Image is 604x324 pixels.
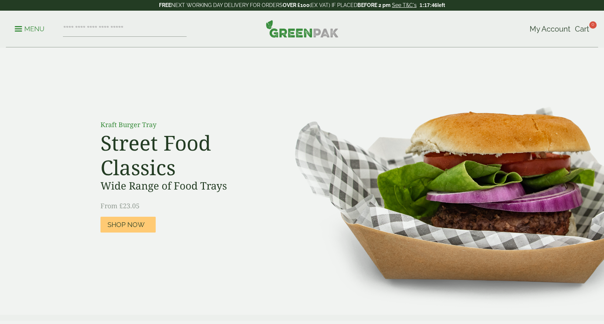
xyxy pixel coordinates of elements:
[575,24,589,35] a: Cart 0
[575,25,589,33] span: Cart
[159,2,171,8] strong: FREE
[100,217,156,233] a: Shop Now
[100,201,139,210] span: From £23.05
[107,221,145,229] span: Shop Now
[357,2,391,8] strong: BEFORE 2 pm
[15,25,45,32] a: Menu
[437,2,445,8] span: left
[100,130,266,180] h2: Street Food Classics
[100,180,266,192] h3: Wide Range of Food Trays
[530,25,571,33] span: My Account
[589,21,597,29] span: 0
[420,2,437,8] span: 1:17:46
[272,48,604,315] img: Street Food Classics
[283,2,310,8] strong: OVER £100
[15,25,45,33] p: Menu
[100,120,266,130] p: Kraft Burger Tray
[530,24,571,35] a: My Account
[266,20,339,37] img: GreenPak Supplies
[392,2,417,8] a: See T&C's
